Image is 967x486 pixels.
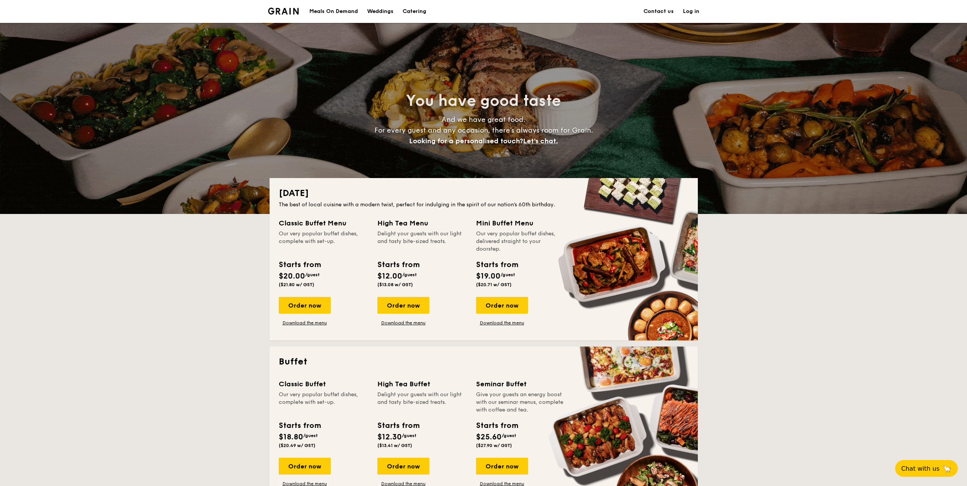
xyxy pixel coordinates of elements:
span: /guest [502,433,516,438]
h2: Buffet [279,356,689,368]
span: $19.00 [476,272,501,281]
span: ($20.71 w/ GST) [476,282,512,287]
span: ($20.49 w/ GST) [279,443,315,448]
div: Order now [279,297,331,314]
div: The best of local cuisine with a modern twist, perfect for indulging in the spirit of our nation’... [279,201,689,209]
div: Starts from [377,259,419,271]
span: $12.00 [377,272,402,281]
span: ($13.08 w/ GST) [377,282,413,287]
div: Delight your guests with our light and tasty bite-sized treats. [377,391,467,414]
img: Grain [268,8,299,15]
div: Seminar Buffet [476,379,566,389]
div: Order now [377,458,429,475]
span: You have good taste [406,92,561,110]
span: /guest [402,272,417,277]
div: Starts from [476,420,518,431]
a: Logotype [268,8,299,15]
span: /guest [305,272,320,277]
div: Order now [476,297,528,314]
span: /guest [402,433,416,438]
div: Delight your guests with our light and tasty bite-sized treats. [377,230,467,253]
div: Classic Buffet Menu [279,218,368,228]
div: Classic Buffet [279,379,368,389]
span: ($13.41 w/ GST) [377,443,412,448]
a: Download the menu [377,320,429,326]
h2: [DATE] [279,187,689,199]
div: Our very popular buffet dishes, complete with set-up. [279,391,368,414]
div: Mini Buffet Menu [476,218,566,228]
div: Starts from [476,259,518,271]
span: 🦙 [943,464,952,473]
div: Starts from [279,259,320,271]
div: High Tea Buffet [377,379,467,389]
div: Give your guests an energy boost with our seminar menus, complete with coffee and tea. [476,391,566,414]
div: Order now [279,458,331,475]
span: $12.30 [377,433,402,442]
div: High Tea Menu [377,218,467,228]
span: Chat with us [901,465,939,472]
div: Our very popular buffet dishes, delivered straight to your doorstep. [476,230,566,253]
button: Chat with us🦙 [895,460,958,477]
span: Let's chat. [523,137,558,145]
div: Starts from [377,420,419,431]
span: /guest [303,433,318,438]
span: $25.60 [476,433,502,442]
span: ($21.80 w/ GST) [279,282,314,287]
a: Download the menu [279,320,331,326]
span: ($27.90 w/ GST) [476,443,512,448]
div: Our very popular buffet dishes, complete with set-up. [279,230,368,253]
div: Order now [476,458,528,475]
div: Starts from [279,420,320,431]
a: Download the menu [476,320,528,326]
span: Looking for a personalised touch? [409,137,523,145]
span: $18.80 [279,433,303,442]
span: And we have great food. For every guest and any occasion, there’s always room for Grain. [374,115,593,145]
div: Order now [377,297,429,314]
span: $20.00 [279,272,305,281]
span: /guest [501,272,515,277]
